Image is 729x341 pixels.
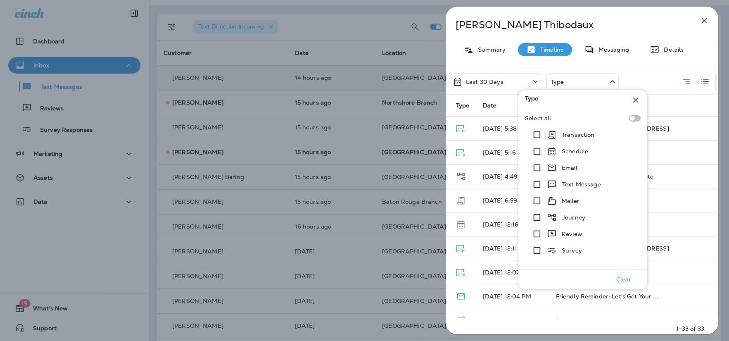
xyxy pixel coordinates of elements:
[483,197,543,204] p: [DATE] 6:59 PM
[697,73,713,90] button: Log View
[456,196,466,203] span: Transaction
[562,198,579,204] p: Mailer
[562,247,582,254] p: Survey
[456,148,465,156] span: Text Message - Delivered
[483,293,543,300] p: [DATE] 12:04 PM
[551,79,564,85] p: Type
[562,231,582,237] p: Review
[536,46,564,53] p: Timeline
[562,148,588,155] p: Schedule
[483,149,543,156] p: [DATE] 5:16 PM
[556,317,640,324] span: $193 - [GEOGRAPHIC_DATA]
[678,73,695,90] button: Summary View
[456,172,466,179] span: Journey
[610,274,637,285] button: Clear
[456,220,466,227] span: Schedule
[456,19,681,31] p: [PERSON_NAME] Thibodaux
[483,317,543,324] p: [DATE] 6:59 PM
[456,124,465,132] span: Text Message - Received
[556,293,658,300] span: Friendly Reminder: Let’s Get Your ...
[483,102,497,109] span: Date
[483,269,543,276] p: [DATE] 12:07 PM
[466,79,503,85] p: Last 30 Days
[483,245,543,252] p: [DATE] 12:11 PM
[594,46,629,53] p: Messaging
[456,292,466,299] span: Email - Opened
[562,214,585,221] p: Journey
[525,115,551,122] p: Select all
[483,221,543,228] p: [DATE] 12:16 PM
[456,268,465,276] span: Text Message - Delivered
[562,131,595,138] p: Transaction
[660,46,684,53] p: Details
[616,276,632,283] p: Clear
[525,95,539,105] span: Type
[456,102,470,109] span: Type
[676,324,704,333] p: 1–33 of 33
[483,173,543,180] p: [DATE] 4:49 PM
[562,181,601,188] p: Text Message
[483,125,543,132] p: [DATE] 5:38 PM
[474,46,506,53] p: Summary
[456,316,466,323] span: Transaction
[562,165,577,171] p: Email
[456,244,465,252] span: Text Message - Received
